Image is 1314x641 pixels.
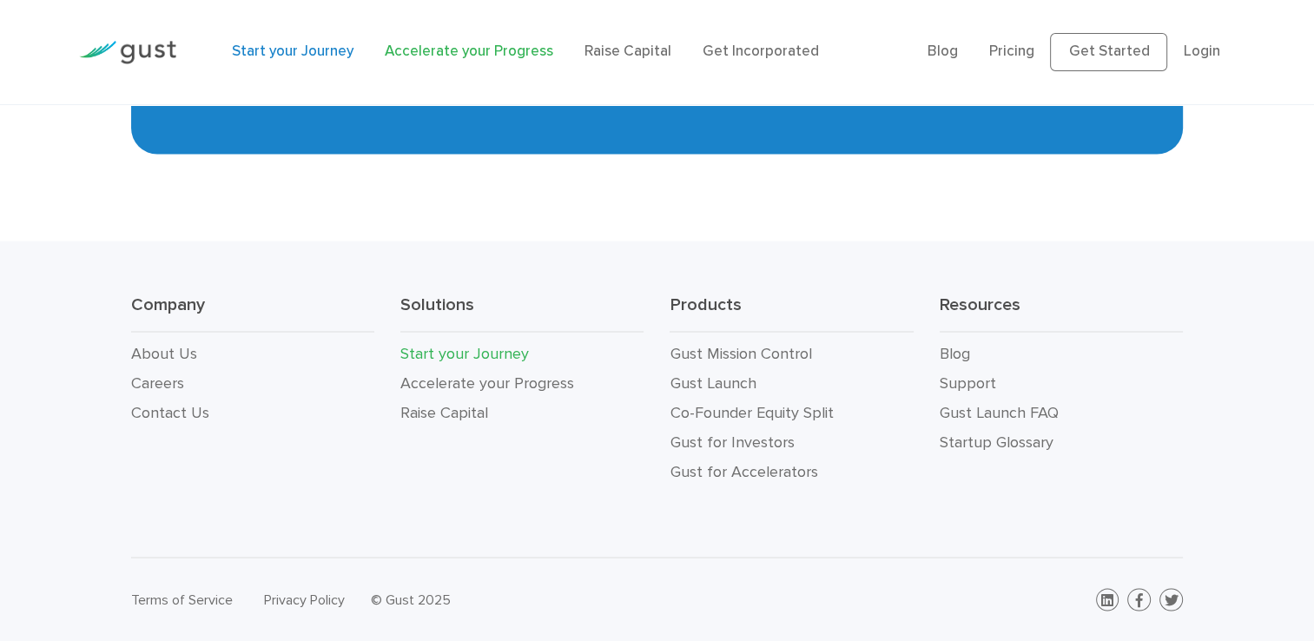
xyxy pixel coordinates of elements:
a: Pricing [989,43,1034,60]
a: Get Incorporated [703,43,819,60]
a: Blog [928,43,958,60]
a: Raise Capital [400,404,488,422]
a: Terms of Service [131,591,233,608]
a: Careers [131,374,184,393]
a: Gust Launch FAQ [940,404,1059,422]
a: Login [1183,43,1219,60]
h3: Company [131,294,374,333]
h3: Products [670,294,913,333]
a: Accelerate your Progress [385,43,553,60]
a: Gust for Investors [670,433,794,452]
a: About Us [131,345,197,363]
a: Contact Us [131,404,209,422]
a: Gust for Accelerators [670,463,817,481]
h3: Solutions [400,294,644,333]
h3: Resources [940,294,1183,333]
a: Accelerate your Progress [400,374,574,393]
a: Start your Journey [400,345,529,363]
a: Support [940,374,996,393]
a: Get Started [1050,33,1167,71]
a: Privacy Policy [264,591,345,608]
a: Blog [940,345,970,363]
a: Startup Glossary [940,433,1053,452]
a: Start your Journey [232,43,353,60]
a: Raise Capital [584,43,671,60]
img: Gust Logo [79,41,176,64]
div: © Gust 2025 [371,588,644,612]
a: Gust Launch [670,374,756,393]
a: Co-Founder Equity Split [670,404,833,422]
a: Gust Mission Control [670,345,811,363]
